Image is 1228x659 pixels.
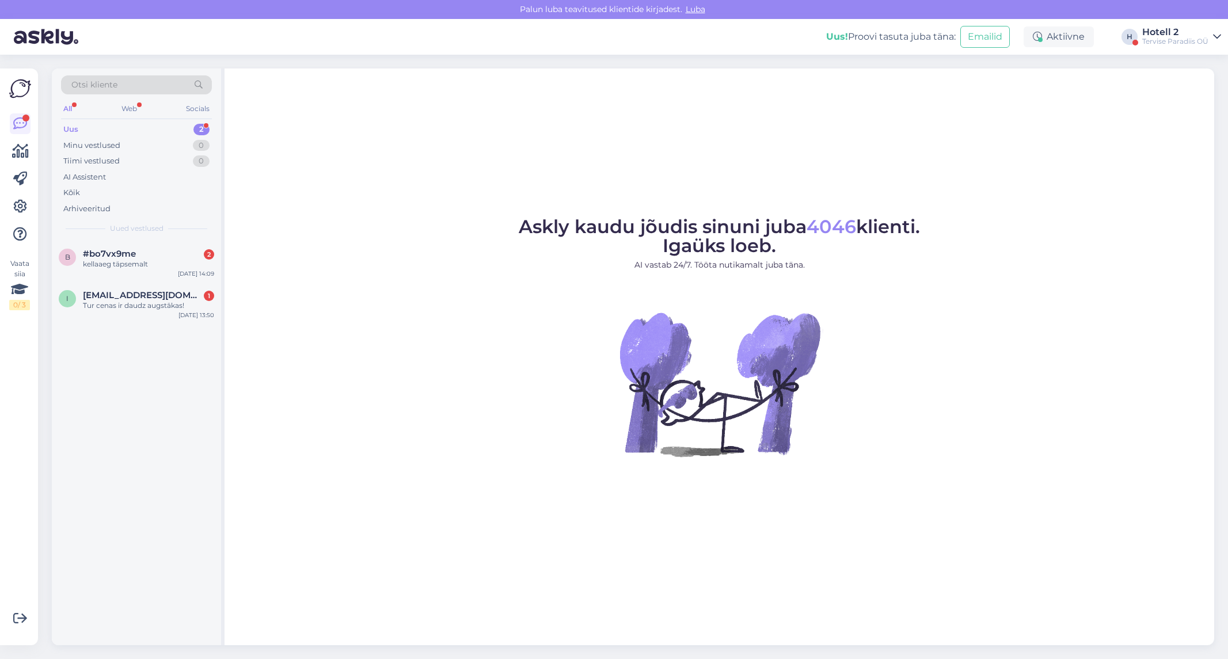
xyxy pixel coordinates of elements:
div: AI Assistent [63,172,106,183]
div: kellaaeg täpsemalt [83,259,214,269]
div: Kõik [63,187,80,199]
div: 0 [193,155,210,167]
div: 2 [204,249,214,260]
div: Minu vestlused [63,140,120,151]
span: 4046 [807,215,856,238]
div: All [61,101,74,116]
div: Proovi tasuta juba täna: [826,30,956,44]
img: Askly Logo [9,78,31,100]
div: Uus [63,124,78,135]
img: No Chat active [616,280,823,487]
div: Aktiivne [1024,26,1094,47]
a: Hotell 2Tervise Paradiis OÜ [1142,28,1221,46]
div: Tur cenas ir daudz augstākas! [83,300,214,311]
div: 0 [193,140,210,151]
span: Askly kaudu jõudis sinuni juba klienti. Igaüks loeb. [519,215,920,257]
span: i [66,294,69,303]
button: Emailid [960,26,1010,48]
div: Tervise Paradiis OÜ [1142,37,1208,46]
span: Uued vestlused [110,223,164,234]
div: [DATE] 14:09 [178,269,214,278]
div: H [1121,29,1138,45]
div: 0 / 3 [9,300,30,310]
div: Vaata siia [9,258,30,310]
p: AI vastab 24/7. Tööta nutikamalt juba täna. [519,259,920,271]
div: Socials [184,101,212,116]
div: Arhiveeritud [63,203,111,215]
b: Uus! [826,31,848,42]
span: #bo7vx9me [83,249,136,259]
div: 1 [204,291,214,301]
div: Tiimi vestlused [63,155,120,167]
div: Hotell 2 [1142,28,1208,37]
span: Luba [682,4,709,14]
span: iveta.zvine@gmail.com [83,290,203,300]
div: Web [119,101,139,116]
span: b [65,253,70,261]
div: 2 [193,124,210,135]
div: [DATE] 13:50 [178,311,214,319]
span: Otsi kliente [71,79,117,91]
